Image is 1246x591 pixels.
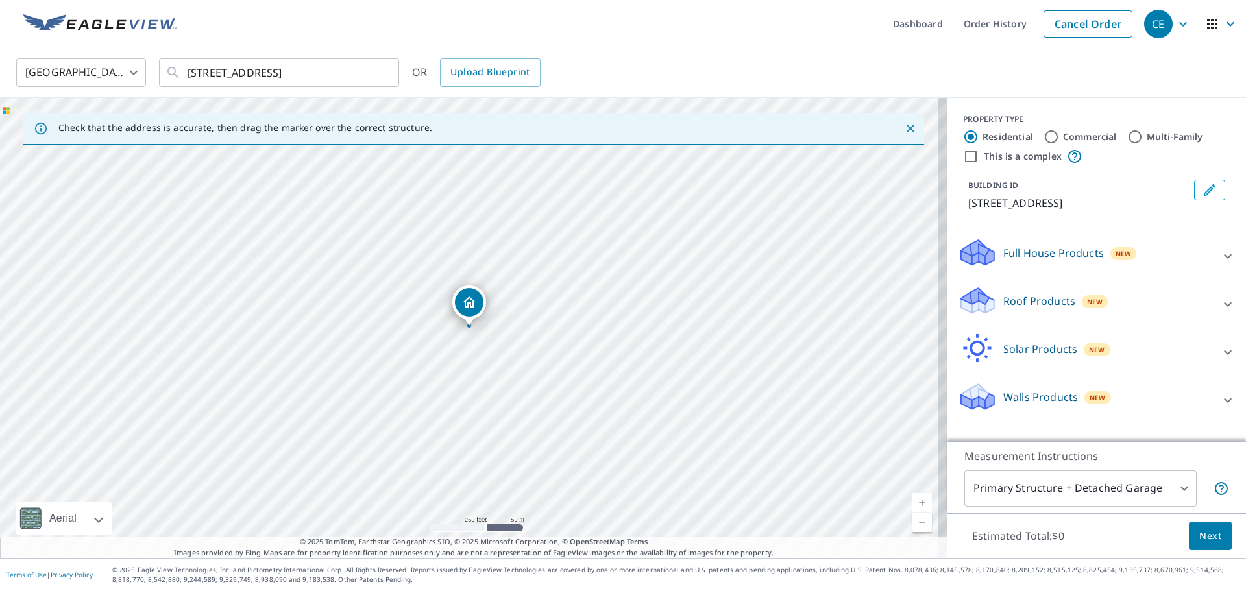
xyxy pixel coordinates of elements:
label: This is a complex [984,150,1062,163]
div: PROPERTY TYPE [963,114,1230,125]
span: © 2025 TomTom, Earthstar Geographics SIO, © 2025 Microsoft Corporation, © [300,537,648,548]
a: Privacy Policy [51,570,93,579]
a: Current Level 17, Zoom Out [912,513,932,532]
div: Walls ProductsNew [958,381,1236,418]
div: Solar ProductsNew [958,333,1236,370]
span: Your report will include the primary structure and a detached garage if one exists. [1214,481,1229,496]
div: Full House ProductsNew [958,237,1236,274]
p: Walls Products [1003,389,1078,405]
p: Check that the address is accurate, then drag the marker over the correct structure. [58,122,432,134]
div: Primary Structure + Detached Garage [964,470,1197,507]
p: [STREET_ADDRESS] [968,195,1189,211]
p: Estimated Total: $0 [962,522,1075,550]
a: OpenStreetMap [570,537,624,546]
span: New [1087,296,1103,307]
button: Edit building 1 [1194,180,1225,200]
label: Multi-Family [1147,130,1203,143]
span: New [1116,248,1132,259]
span: Next [1199,528,1221,544]
p: Roof Products [1003,293,1075,309]
p: | [6,571,93,579]
span: New [1090,392,1106,403]
p: BUILDING ID [968,180,1018,191]
p: © 2025 Eagle View Technologies, Inc. and Pictometry International Corp. All Rights Reserved. Repo... [112,565,1240,585]
label: Commercial [1063,130,1117,143]
div: Aerial [16,502,112,535]
div: Roof ProductsNew [958,285,1236,322]
a: Current Level 17, Zoom In [912,493,932,513]
p: Measurement Instructions [964,448,1229,464]
a: Upload Blueprint [440,58,540,87]
span: New [1089,344,1105,355]
label: Residential [983,130,1033,143]
div: Dropped pin, building 1, Residential property, 3 Rocky Ridge Cir Taunton, MA 02780 [452,285,486,326]
button: Next [1189,522,1232,551]
div: Aerial [45,502,80,535]
button: Close [902,120,919,137]
a: Cancel Order [1044,10,1132,38]
a: Terms [627,537,648,546]
div: OR [412,58,541,87]
a: Terms of Use [6,570,47,579]
p: Full House Products [1003,245,1104,261]
p: Solar Products [1003,341,1077,357]
input: Search by address or latitude-longitude [188,54,373,91]
span: Upload Blueprint [450,64,530,80]
img: EV Logo [23,14,177,34]
div: [GEOGRAPHIC_DATA] [16,54,146,91]
div: CE [1144,10,1173,38]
